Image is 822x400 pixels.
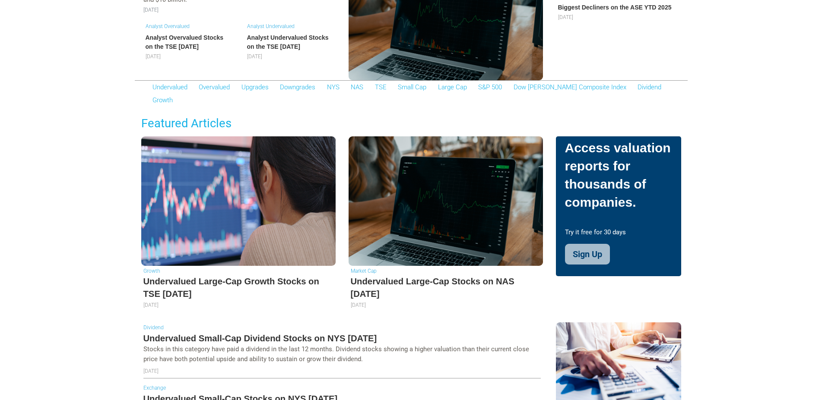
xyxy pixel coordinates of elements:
[143,332,541,344] h5: Undervalued Small-Cap Dividend Stocks on NYS [DATE]
[143,385,166,391] a: Exchange
[565,228,626,243] small: Try it free for 30 days
[558,3,679,12] h6: Biggest Decliners on the ASE YTD 2025
[152,96,173,104] a: Growth
[438,83,467,91] a: Large Cap
[146,33,230,51] h6: Analyst Overvalued Stocks on the TSE [DATE]
[143,344,541,364] p: Stocks in this category have paid a dividend in the last 12 months. Dividend stocks showing a hig...
[146,23,190,29] a: Analyst Overvalued
[398,83,426,91] a: Small Cap
[152,83,187,91] a: Undervalued
[143,302,159,308] span: [DATE]
[565,244,610,265] button: Sign Up
[199,83,230,91] a: Overvalued
[514,83,626,91] a: Dow [PERSON_NAME] Composite Index
[141,136,336,266] img: Undervalued Large-Cap Growth Stocks on TSE August 2025
[351,268,377,274] a: Market Cap
[349,136,543,266] img: Undervalued Large-Cap Stocks on NAS August 2025
[135,115,688,132] h3: Featured Articles
[146,54,161,60] span: [DATE]
[247,33,331,51] h6: Analyst Undervalued Stocks on the TSE [DATE]
[143,268,160,274] a: Growth
[558,14,573,20] span: [DATE]
[351,83,363,91] a: NAS
[143,7,159,13] small: [DATE]
[478,83,502,91] a: S&P 500
[565,139,672,218] h5: Access valuation reports for thousands of companies.
[327,83,340,91] a: NYS
[241,83,269,91] a: Upgrades
[247,23,295,29] a: Analyst Undervalued
[351,302,366,308] span: [DATE]
[143,324,164,331] a: Dividend
[638,83,661,91] a: Dividend
[351,275,541,300] h5: Undervalued Large-Cap Stocks on NAS [DATE]
[375,83,387,91] a: TSE
[143,367,541,375] p: [DATE]
[280,83,315,91] a: Downgrades
[247,54,262,60] span: [DATE]
[143,275,333,300] h5: Undervalued Large-Cap Growth Stocks on TSE [DATE]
